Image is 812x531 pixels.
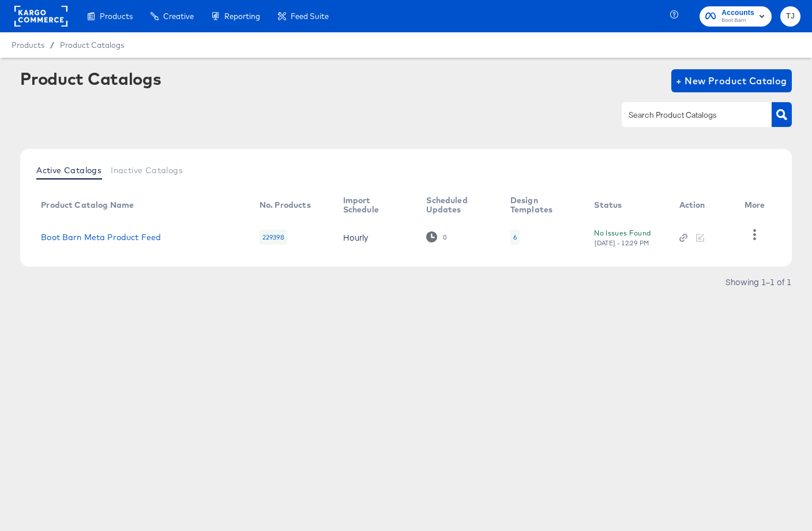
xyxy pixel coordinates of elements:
[44,40,60,50] span: /
[510,196,572,214] div: Design Templates
[100,12,133,21] span: Products
[626,109,749,122] input: Search Product Catalogs
[426,231,446,242] div: 0
[20,69,161,88] div: Product Catalogs
[780,6,800,27] button: TJ
[41,200,134,210] div: Product Catalog Name
[735,192,779,219] th: More
[585,192,670,219] th: Status
[721,16,754,25] span: Boot Barn
[671,69,792,92] button: + New Product Catalog
[111,166,183,175] span: Inactive Catalogs
[676,73,787,89] span: + New Product Catalog
[60,40,124,50] a: Product Catalogs
[224,12,260,21] span: Reporting
[163,12,194,21] span: Creative
[700,6,772,27] button: AccountsBoot Barn
[343,196,404,214] div: Import Schedule
[426,196,487,214] div: Scheduled Updates
[725,278,792,286] div: Showing 1–1 of 1
[334,219,418,255] td: Hourly
[291,12,329,21] span: Feed Suite
[510,230,520,245] div: 6
[513,233,517,242] div: 6
[260,200,311,210] div: No. Products
[442,233,447,241] div: 0
[12,40,44,50] span: Products
[670,192,735,219] th: Action
[36,166,101,175] span: Active Catalogs
[785,10,796,23] span: TJ
[721,7,754,19] span: Accounts
[41,233,161,242] a: Boot Barn Meta Product Feed
[260,230,287,245] div: 229398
